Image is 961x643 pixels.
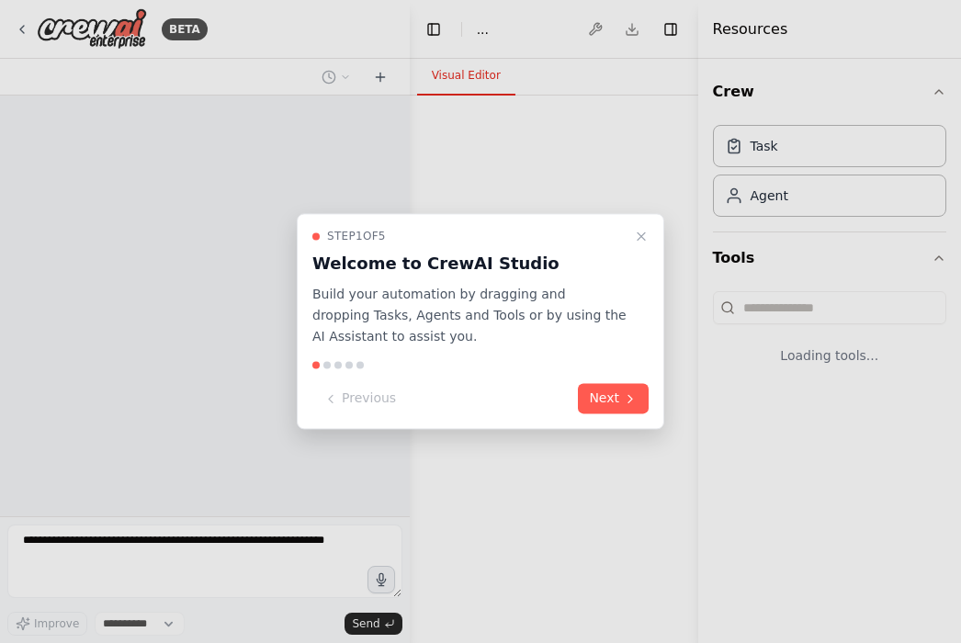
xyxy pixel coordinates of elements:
[421,17,447,42] button: Hide left sidebar
[312,251,627,276] h3: Welcome to CrewAI Studio
[630,225,652,247] button: Close walkthrough
[578,384,649,414] button: Next
[312,284,627,346] p: Build your automation by dragging and dropping Tasks, Agents and Tools or by using the AI Assista...
[312,384,407,414] button: Previous
[327,229,386,243] span: Step 1 of 5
